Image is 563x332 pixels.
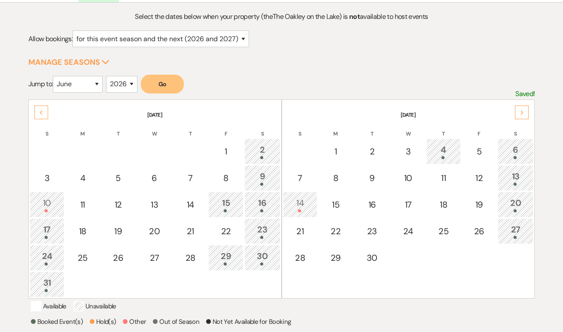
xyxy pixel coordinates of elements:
div: 20 [141,225,167,238]
div: 3 [396,145,420,158]
div: 12 [466,172,492,184]
div: 10 [34,196,60,212]
th: M [65,120,100,138]
div: 4 [70,172,95,184]
div: 18 [70,225,95,238]
div: 26 [466,225,492,238]
p: Booked Event(s) [31,317,83,327]
div: 17 [34,223,60,239]
th: T [173,120,207,138]
div: 7 [178,172,203,184]
div: 29 [213,250,239,266]
p: Select the dates below when your property (the The Oakley on the Lake ) is available to host events [91,11,472,22]
div: 10 [396,172,420,184]
th: S [30,120,65,138]
p: Not Yet Available for Booking [206,317,291,327]
strong: not [349,12,360,21]
div: 22 [323,225,349,238]
div: 7 [288,172,313,184]
p: Saved! [515,88,535,100]
div: 24 [34,250,60,266]
div: 13 [141,198,167,211]
div: 22 [213,225,239,238]
div: 14 [178,198,203,211]
div: 19 [466,198,492,211]
div: 19 [105,225,131,238]
div: 28 [178,251,203,264]
div: 29 [323,251,349,264]
button: Manage Seasons [28,58,110,66]
div: 20 [502,196,529,212]
div: 5 [466,145,492,158]
th: S [498,120,534,138]
div: 8 [213,172,239,184]
th: T [100,120,136,138]
th: T [354,120,390,138]
div: 28 [288,251,313,264]
th: [DATE] [30,101,280,119]
div: 1 [213,145,239,158]
div: 16 [249,196,276,212]
p: Available [31,301,67,311]
div: 15 [323,198,349,211]
th: T [426,120,461,138]
div: 6 [141,172,167,184]
div: 25 [431,225,456,238]
th: M [318,120,353,138]
div: 12 [105,198,131,211]
div: 14 [288,196,313,212]
th: S [283,120,317,138]
div: 30 [249,250,276,266]
div: 17 [396,198,420,211]
div: 15 [213,196,239,212]
p: Unavailable [73,301,116,311]
div: 24 [396,225,420,238]
button: Go [141,75,184,94]
p: Out of Season [153,317,199,327]
div: 13 [502,170,529,186]
th: F [208,120,243,138]
th: W [137,120,172,138]
div: 2 [359,145,386,158]
p: Other [123,317,146,327]
div: 18 [431,198,456,211]
th: F [462,120,497,138]
div: 8 [323,172,349,184]
div: 27 [502,223,529,239]
div: 1 [323,145,349,158]
div: 23 [249,223,276,239]
div: 30 [359,251,386,264]
div: 25 [70,251,95,264]
div: 21 [178,225,203,238]
div: 26 [105,251,131,264]
div: 31 [34,276,60,292]
div: 9 [359,172,386,184]
div: 11 [431,172,456,184]
div: 5 [105,172,131,184]
div: 23 [359,225,386,238]
div: 9 [249,170,276,186]
div: 16 [359,198,386,211]
p: Hold(s) [90,317,116,327]
div: 11 [70,198,95,211]
th: [DATE] [283,101,534,119]
span: Jump to: [28,79,53,88]
div: 27 [141,251,167,264]
div: 21 [288,225,313,238]
div: 4 [431,143,456,159]
th: W [391,120,425,138]
div: 6 [502,143,529,159]
span: Allow bookings: [28,34,73,43]
div: 2 [249,143,276,159]
th: S [244,120,280,138]
div: 3 [34,172,60,184]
